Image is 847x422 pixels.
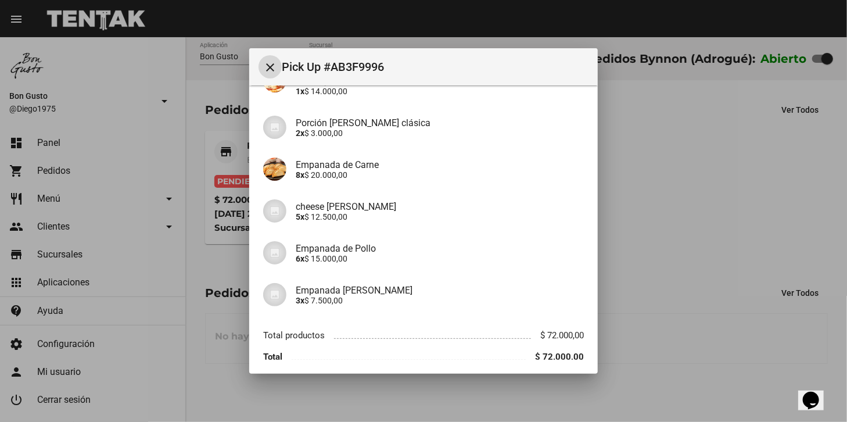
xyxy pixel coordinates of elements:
span: Pick Up #AB3F9996 [282,58,588,76]
p: $ 12.500,00 [296,212,584,221]
h4: Porción [PERSON_NAME] clásica [296,117,584,128]
h4: Empanada [PERSON_NAME] [296,285,584,296]
b: 3x [296,296,304,305]
p: $ 15.000,00 [296,254,584,263]
img: 027aa305-7fe4-4720-91ac-e9b6acfcb685.jpg [263,158,286,181]
img: 07c47add-75b0-4ce5-9aba-194f44787723.jpg [263,283,286,306]
p: $ 3.000,00 [296,128,584,138]
b: 6x [296,254,304,263]
b: 2x [296,128,304,138]
mat-icon: Cerrar [263,60,277,74]
p: $ 20.000,00 [296,170,584,180]
img: 07c47add-75b0-4ce5-9aba-194f44787723.jpg [263,199,286,223]
b: 8x [296,170,304,180]
p: $ 7.500,00 [296,296,584,305]
p: $ 14.000,00 [296,87,584,96]
iframe: chat widget [798,375,835,410]
h4: Empanada de Pollo [296,243,584,254]
li: Total $ 72.000,00 [263,346,584,368]
b: 5x [296,212,304,221]
h4: cheese [PERSON_NAME] [296,201,584,212]
b: 1x [296,87,304,96]
button: Cerrar [259,55,282,78]
img: 07c47add-75b0-4ce5-9aba-194f44787723.jpg [263,116,286,139]
h4: Empanada de Carne [296,159,584,170]
img: 07c47add-75b0-4ce5-9aba-194f44787723.jpg [263,241,286,264]
li: Total productos $ 72.000,00 [263,325,584,346]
